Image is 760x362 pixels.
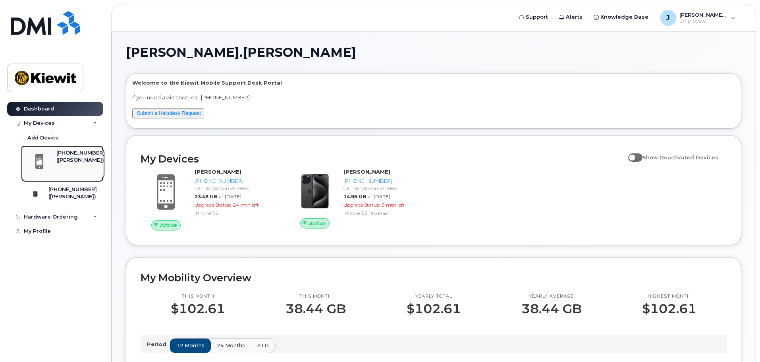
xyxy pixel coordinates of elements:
span: Show Deactivated Devices [642,154,718,161]
span: 5 mth left [382,202,405,208]
div: iPhone 16 [195,210,277,217]
iframe: Messenger Launcher [725,327,754,356]
span: at [DATE] [219,194,241,199]
a: Submit a Helpdesk Request [137,110,201,116]
strong: [PERSON_NAME] [195,168,241,175]
div: iPhone 15 Pro Max [343,210,426,217]
a: Active[PERSON_NAME][PHONE_NUMBER]Carrier: Verizon Wireless14.96 GBat [DATE]Upgrade Status:5 mth l... [289,168,429,228]
div: [PHONE_NUMBER] [343,177,426,185]
h2: My Mobility Overview [141,272,727,284]
div: Carrier: Verizon Wireless [195,185,277,192]
p: Yearly total [407,293,461,300]
input: Show Deactivated Devices [628,150,635,156]
p: Period [147,341,170,348]
h2: My Devices [141,153,624,165]
p: $102.61 [642,302,696,316]
span: Upgrade Status: [343,202,380,208]
p: Highest month [642,293,696,300]
p: 38.44 GB [521,302,582,316]
span: Upgrade Status: [195,202,231,208]
button: Submit a Helpdesk Request [132,108,204,118]
span: YTD [257,342,269,349]
span: [PERSON_NAME].[PERSON_NAME] [126,46,356,58]
span: 23.48 GB [195,194,217,199]
span: Active [309,220,326,227]
span: 24 mth left [233,202,259,208]
img: iPhone_15_Pro_Black.png [296,172,334,210]
p: 38.44 GB [285,302,346,316]
div: Carrier: Verizon Wireless [343,185,426,192]
span: 24 months [217,342,245,349]
p: $102.61 [407,302,461,316]
p: If you need assistance, call [PHONE_NUMBER] [132,94,735,101]
strong: [PERSON_NAME] [343,168,390,175]
div: [PHONE_NUMBER] [195,177,277,185]
span: Active [160,221,177,229]
p: Yearly average [521,293,582,300]
a: Active[PERSON_NAME][PHONE_NUMBER]Carrier: Verizon Wireless23.48 GBat [DATE]Upgrade Status:24 mth ... [141,168,280,230]
p: Welcome to the Kiewit Mobile Support Desk Portal [132,79,735,87]
p: This month [171,293,225,300]
p: This month [285,293,346,300]
p: $102.61 [171,302,225,316]
span: 14.96 GB [343,194,366,199]
span: at [DATE] [368,194,390,199]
